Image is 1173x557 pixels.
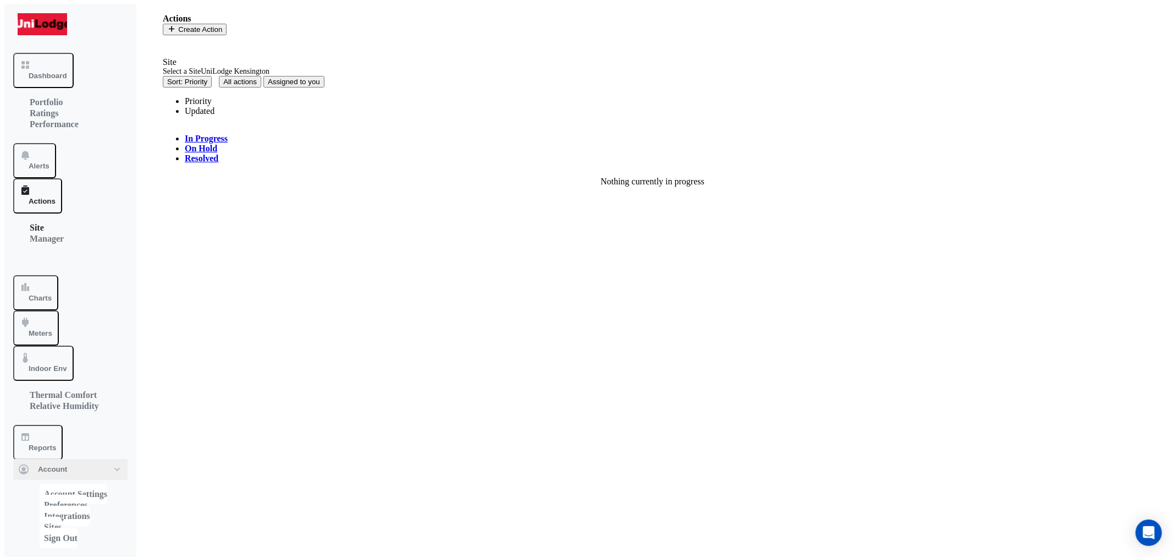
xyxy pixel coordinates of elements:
a: Site [30,217,44,238]
span: Reports [29,444,56,452]
a: Resolved [185,154,218,163]
li: Updated [185,106,214,116]
button: Dashboard [13,53,74,88]
app-icon: Dashboard [20,59,67,70]
app-icon: Alerts [20,150,49,161]
a: Performance [30,114,79,134]
a: Relative Humidity [30,396,99,416]
div: Dashboard [13,97,128,134]
a: Manager [30,228,64,249]
a: In Progress [185,134,228,143]
span: Meters [29,329,52,337]
span: Account [38,464,67,475]
button: Charts [13,275,58,310]
div: Actions [13,222,128,249]
button: Indoor Env [13,346,74,381]
a: Thermal Comfort [30,385,97,405]
button: Assigned to you [263,76,324,88]
div: Account [13,489,128,544]
div: Open Intercom Messenger [1136,520,1162,546]
a: Sites [40,517,62,537]
button: Actions [13,178,62,214]
a: Portfolio [30,92,63,112]
label: Site [163,57,177,67]
a: Preferences [40,495,87,515]
span: Charts [29,294,52,302]
span: Create Action [178,25,222,34]
button: Alerts [13,143,56,178]
span: Alerts [29,162,49,170]
div: Indoor Env [13,390,128,416]
div: Nothing currently in progress [163,177,1142,187]
app-icon: Indoor Env [20,352,67,363]
app-icon: Reports [20,432,56,443]
button: Account [13,459,128,480]
a: Ratings [30,103,58,123]
a: Account Settings [40,484,107,504]
span: Actions [29,197,56,205]
a: Sign Out [40,528,78,548]
a: Integrations [40,506,90,526]
button: Reports [13,425,63,460]
img: Company Logo [18,13,67,35]
button: Create Action [163,24,227,35]
app-icon: Actions [20,185,56,196]
button: Meters [13,310,59,346]
app-icon: Meters [20,317,52,328]
a: On Hold [185,144,217,153]
li: Priority [185,96,214,106]
span: Sort: Priority [167,78,207,86]
app-icon: Charts [20,282,52,293]
button: All actions [219,76,261,88]
button: Sort: Priority [163,76,212,88]
div: Actions [163,14,191,24]
span: Dashboard [29,72,67,80]
span: Indoor Env [29,364,67,373]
